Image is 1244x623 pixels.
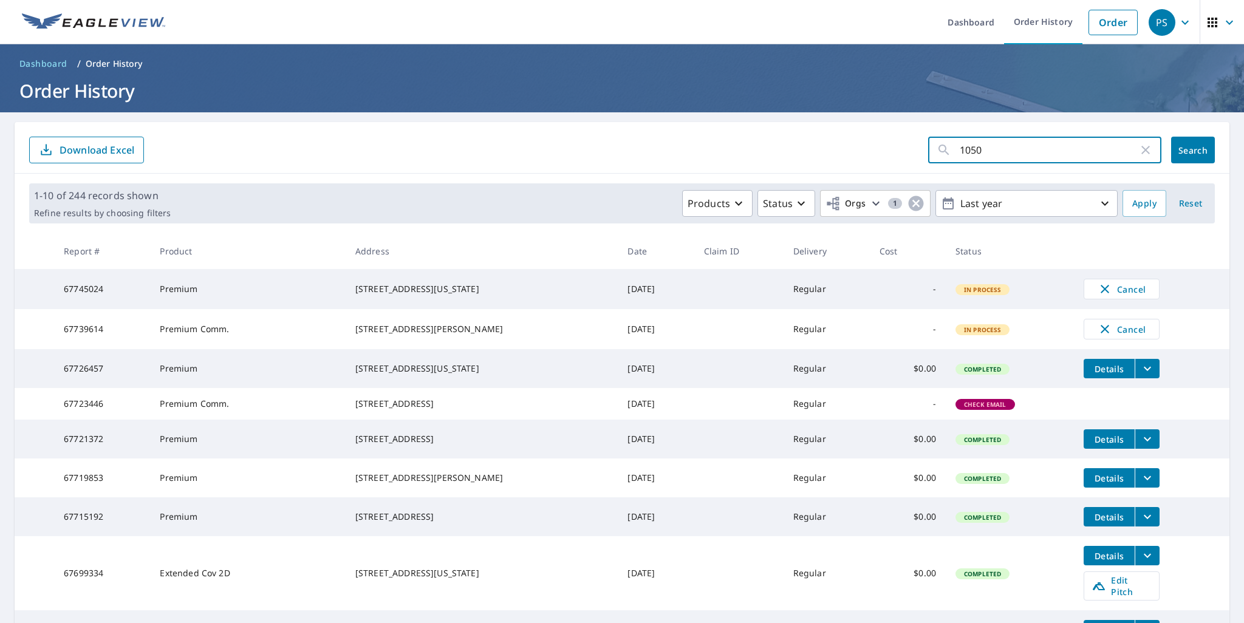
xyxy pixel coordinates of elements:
[618,420,694,458] td: [DATE]
[682,190,753,217] button: Products
[346,233,618,269] th: Address
[29,137,144,163] button: Download Excel
[1088,10,1138,35] a: Order
[946,233,1074,269] th: Status
[784,458,870,497] td: Regular
[355,433,609,445] div: [STREET_ADDRESS]
[784,497,870,536] td: Regular
[957,325,1009,334] span: In Process
[54,269,150,309] td: 67745024
[1084,319,1160,339] button: Cancel
[1149,9,1175,36] div: PS
[1176,196,1205,211] span: Reset
[1181,145,1205,156] span: Search
[1084,546,1135,565] button: detailsBtn-67699334
[60,143,134,157] p: Download Excel
[1096,282,1147,296] span: Cancel
[957,365,1008,373] span: Completed
[1096,322,1147,336] span: Cancel
[1084,359,1135,378] button: detailsBtn-67726457
[150,458,345,497] td: Premium
[355,567,609,579] div: [STREET_ADDRESS][US_STATE]
[618,458,694,497] td: [DATE]
[1123,190,1166,217] button: Apply
[757,190,815,217] button: Status
[355,472,609,484] div: [STREET_ADDRESS][PERSON_NAME]
[150,233,345,269] th: Product
[1171,137,1215,163] button: Search
[870,458,946,497] td: $0.00
[54,349,150,388] td: 67726457
[355,363,609,375] div: [STREET_ADDRESS][US_STATE]
[957,513,1008,522] span: Completed
[784,536,870,610] td: Regular
[54,497,150,536] td: 67715192
[1091,434,1127,445] span: Details
[957,570,1008,578] span: Completed
[1091,472,1127,484] span: Details
[784,233,870,269] th: Delivery
[150,269,345,309] td: Premium
[957,400,1014,409] span: Check Email
[1135,429,1160,449] button: filesDropdownBtn-67721372
[960,133,1138,167] input: Address, Report #, Claim ID, etc.
[870,420,946,458] td: $0.00
[15,54,72,73] a: Dashboard
[1091,511,1127,523] span: Details
[825,196,866,211] span: Orgs
[355,398,609,410] div: [STREET_ADDRESS]
[870,388,946,420] td: -
[870,309,946,349] td: -
[34,188,171,203] p: 1-10 of 244 records shown
[355,511,609,523] div: [STREET_ADDRESS]
[54,536,150,610] td: 67699334
[1084,571,1160,601] a: Edit Pitch
[1084,279,1160,299] button: Cancel
[1135,507,1160,526] button: filesDropdownBtn-67715192
[150,536,345,610] td: Extended Cov 2D
[618,349,694,388] td: [DATE]
[763,196,793,211] p: Status
[150,349,345,388] td: Premium
[820,190,931,217] button: Orgs1
[1092,574,1152,597] span: Edit Pitch
[618,233,694,269] th: Date
[694,233,784,269] th: Claim ID
[870,269,946,309] td: -
[77,56,81,71] li: /
[150,497,345,536] td: Premium
[888,199,902,208] span: 1
[86,58,143,70] p: Order History
[15,78,1229,103] h1: Order History
[870,536,946,610] td: $0.00
[688,196,730,211] p: Products
[54,458,150,497] td: 67719853
[957,474,1008,483] span: Completed
[784,309,870,349] td: Regular
[935,190,1118,217] button: Last year
[1171,190,1210,217] button: Reset
[618,309,694,349] td: [DATE]
[1132,196,1157,211] span: Apply
[955,193,1098,214] p: Last year
[618,388,694,420] td: [DATE]
[1084,468,1135,488] button: detailsBtn-67719853
[54,388,150,420] td: 67723446
[1135,468,1160,488] button: filesDropdownBtn-67719853
[22,13,165,32] img: EV Logo
[1135,359,1160,378] button: filesDropdownBtn-67726457
[19,58,67,70] span: Dashboard
[54,309,150,349] td: 67739614
[150,309,345,349] td: Premium Comm.
[34,208,171,219] p: Refine results by choosing filters
[870,349,946,388] td: $0.00
[150,420,345,458] td: Premium
[355,283,609,295] div: [STREET_ADDRESS][US_STATE]
[1135,546,1160,565] button: filesDropdownBtn-67699334
[1091,550,1127,562] span: Details
[150,388,345,420] td: Premium Comm.
[15,54,1229,73] nav: breadcrumb
[618,497,694,536] td: [DATE]
[784,420,870,458] td: Regular
[1091,363,1127,375] span: Details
